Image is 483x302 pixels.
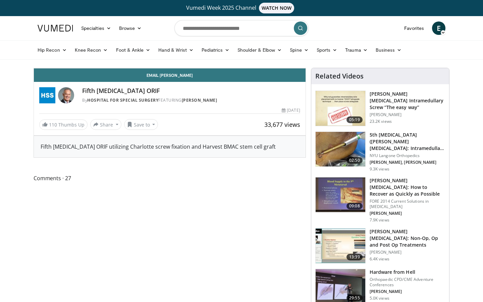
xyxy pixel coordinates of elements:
[38,25,73,32] img: VuMedi Logo
[370,160,445,165] p: [PERSON_NAME], [PERSON_NAME]
[316,91,365,126] img: eWNh-8akTAF2kj8X4xMDoxOjBrO-I4W8_10.150x105_q85_crop-smart_upscale.jpg
[432,21,445,35] a: E
[174,20,309,36] input: Search topics, interventions
[71,43,112,57] a: Knee Recon
[315,177,445,223] a: 09:08 [PERSON_NAME][MEDICAL_DATA]: How to Recover as Quickly as Possible FORE 2014 Current Soluti...
[370,91,445,111] h3: [PERSON_NAME][MEDICAL_DATA] Intramedullary Screw “The easy way”
[316,229,365,263] img: 1b5154ad-aff2-44ab-bf3b-70f9f64f9952.150x105_q85_crop-smart_upscale.jpg
[77,21,115,35] a: Specialties
[400,21,428,35] a: Favorites
[34,43,71,57] a: Hip Recon
[372,43,406,57] a: Business
[370,289,445,294] p: [PERSON_NAME]
[112,43,155,57] a: Foot & Ankle
[316,178,365,212] img: bdd545ce-0f22-49e5-b06f-adb7ca7064e1.150x105_q85_crop-smart_upscale.jpg
[346,254,363,260] span: 13:39
[370,269,445,275] h3: Hardware from Hell
[316,132,365,167] img: 96f2ec20-0779-48b5-abe8-9eb97cb09d9c.jpg.150x105_q85_crop-smart_upscale.jpg
[34,68,306,82] a: Email [PERSON_NAME]
[370,211,445,216] p: [PERSON_NAME]
[90,119,121,130] button: Share
[198,43,233,57] a: Pediatrics
[346,157,363,164] span: 02:50
[34,174,306,183] span: Comments 27
[315,91,445,126] a: 05:19 [PERSON_NAME][MEDICAL_DATA] Intramedullary Screw “The easy way” [PERSON_NAME] 23.2K views
[370,132,445,152] h3: 5th [MEDICAL_DATA] ([PERSON_NAME][MEDICAL_DATA]: Intramedullary Screw Fixation
[49,121,57,128] span: 110
[182,97,217,103] a: [PERSON_NAME]
[154,43,198,57] a: Hand & Wrist
[39,87,55,103] img: Hospital for Special Surgery
[370,177,445,197] h3: [PERSON_NAME][MEDICAL_DATA]: How to Recover as Quickly as Possible
[370,199,445,209] p: FORE 2014 Current Solutions in [MEDICAL_DATA]
[315,72,364,80] h4: Related Videos
[315,228,445,264] a: 13:39 [PERSON_NAME] [MEDICAL_DATA]: Non-Op, Op and Post Op Treatments [PERSON_NAME] 6.4K views
[370,119,392,124] p: 23.2K views
[259,3,294,13] span: WATCH NOW
[370,296,389,301] p: 5.0K views
[41,143,299,151] div: Fifth [MEDICAL_DATA] ORIF utilizing Charlotte screw fixation and Harvest BMAC stem cell graft
[233,43,286,57] a: Shoulder & Elbow
[82,97,300,103] div: By FEATURING
[39,3,444,13] a: Vumedi Week 2025 ChannelWATCH NOW
[370,166,389,172] p: 9.3K views
[346,295,363,301] span: 29:55
[58,87,74,103] img: Avatar
[124,119,158,130] button: Save to
[370,153,445,158] p: NYU Langone Orthopedics
[315,132,445,172] a: 02:50 5th [MEDICAL_DATA] ([PERSON_NAME][MEDICAL_DATA]: Intramedullary Screw Fixation NYU Langone ...
[82,87,300,95] h4: Fifth [MEDICAL_DATA] ORIF
[346,116,363,123] span: 05:19
[286,43,312,57] a: Spine
[39,119,88,130] a: 110 Thumbs Up
[370,228,445,248] h3: [PERSON_NAME] [MEDICAL_DATA]: Non-Op, Op and Post Op Treatments
[370,256,389,262] p: 6.4K views
[370,277,445,288] p: Orthopaedic CPD/CME Adventure Conferences
[370,250,445,255] p: [PERSON_NAME]
[341,43,372,57] a: Trauma
[282,107,300,113] div: [DATE]
[370,112,445,117] p: [PERSON_NAME]
[264,120,300,129] span: 33,677 views
[313,43,341,57] a: Sports
[115,21,146,35] a: Browse
[370,217,389,223] p: 7.9K views
[87,97,158,103] a: Hospital for Special Surgery
[346,203,363,209] span: 09:08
